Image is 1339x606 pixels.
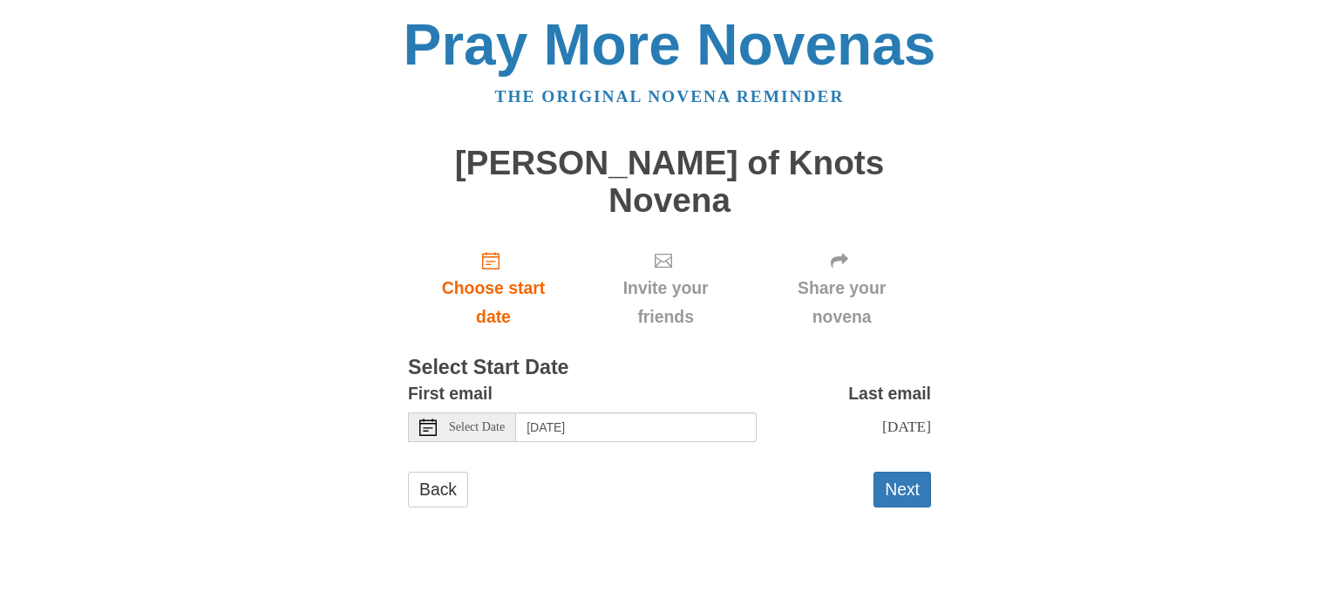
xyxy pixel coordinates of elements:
[882,418,931,435] span: [DATE]
[408,472,468,507] a: Back
[579,236,752,340] div: Click "Next" to confirm your start date first.
[848,379,931,408] label: Last email
[770,274,914,331] span: Share your novena
[752,236,931,340] div: Click "Next" to confirm your start date first.
[873,472,931,507] button: Next
[596,274,735,331] span: Invite your friends
[449,421,505,433] span: Select Date
[495,87,845,106] a: The original novena reminder
[408,236,579,340] a: Choose start date
[408,379,493,408] label: First email
[425,274,561,331] span: Choose start date
[404,12,936,77] a: Pray More Novenas
[408,357,931,379] h3: Select Start Date
[408,145,931,219] h1: [PERSON_NAME] of Knots Novena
